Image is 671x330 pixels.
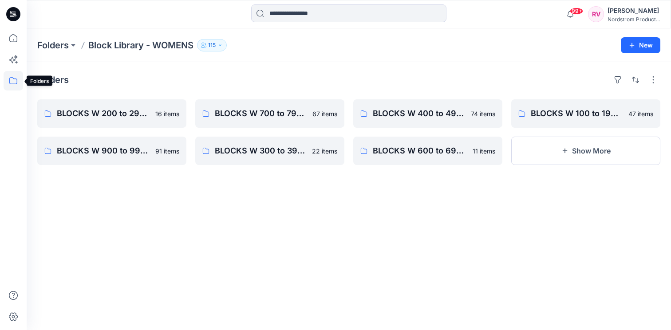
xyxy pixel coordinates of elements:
[195,99,344,128] a: BLOCKS W 700 to 799 - Dresses, Cami's, Gowns, Chemise67 items
[155,109,179,118] p: 16 items
[37,75,69,85] h4: Folders
[195,137,344,165] a: BLOCKS W 300 to 399 - Jackets, Blazers, Outerwear, Sportscoat, Vest22 items
[608,16,660,23] div: Nordstrom Product...
[353,99,502,128] a: BLOCKS W 400 to 499 - Bottoms, Shorts74 items
[197,39,227,51] button: 115
[312,146,337,156] p: 22 items
[208,40,216,50] p: 115
[608,5,660,16] div: [PERSON_NAME]
[588,6,604,22] div: RV
[511,99,660,128] a: BLOCKS W 100 to 199 - Woven Tops, Shirts, PJ Tops47 items
[511,137,660,165] button: Show More
[628,109,653,118] p: 47 items
[353,137,502,165] a: BLOCKS W 600 to 699 - Robes, [GEOGRAPHIC_DATA]11 items
[471,109,495,118] p: 74 items
[531,107,623,120] p: BLOCKS W 100 to 199 - Woven Tops, Shirts, PJ Tops
[37,99,186,128] a: BLOCKS W 200 to 299 - Skirts, skorts, 1/2 Slip, Full Slip16 items
[373,107,466,120] p: BLOCKS W 400 to 499 - Bottoms, Shorts
[37,137,186,165] a: BLOCKS W 900 to 999 - Knit Cut & Sew Tops91 items
[570,8,583,15] span: 99+
[473,146,495,156] p: 11 items
[215,145,307,157] p: BLOCKS W 300 to 399 - Jackets, Blazers, Outerwear, Sportscoat, Vest
[621,37,660,53] button: New
[37,39,69,51] a: Folders
[155,146,179,156] p: 91 items
[312,109,337,118] p: 67 items
[57,145,150,157] p: BLOCKS W 900 to 999 - Knit Cut & Sew Tops
[373,145,467,157] p: BLOCKS W 600 to 699 - Robes, [GEOGRAPHIC_DATA]
[57,107,150,120] p: BLOCKS W 200 to 299 - Skirts, skorts, 1/2 Slip, Full Slip
[215,107,307,120] p: BLOCKS W 700 to 799 - Dresses, Cami's, Gowns, Chemise
[88,39,193,51] p: Block Library - WOMENS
